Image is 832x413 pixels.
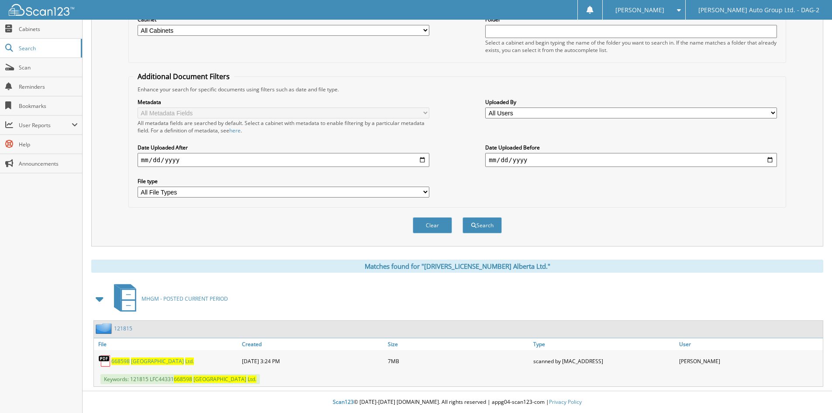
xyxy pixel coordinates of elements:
[133,72,234,81] legend: Additional Document Filters
[531,338,677,350] a: Type
[485,98,777,106] label: Uploaded By
[114,325,132,332] a: 121815
[83,392,832,413] div: © [DATE]-[DATE] [DOMAIN_NAME]. All rights reserved | appg04-scan123-com |
[788,371,832,413] iframe: Chat Widget
[19,25,78,33] span: Cabinets
[133,86,781,93] div: Enhance your search for specific documents using filters such as date and file type.
[485,144,777,151] label: Date Uploaded Before
[485,39,777,54] div: Select a cabinet and begin typing the name of the folder you want to search in. If the name match...
[98,354,111,368] img: PDF.png
[19,121,72,129] span: User Reports
[549,398,582,406] a: Privacy Policy
[413,217,452,233] button: Clear
[485,153,777,167] input: end
[531,352,677,370] div: scanned by [MAC_ADDRESS]
[248,375,256,383] span: Ltd.
[111,357,194,365] a: 668598 [GEOGRAPHIC_DATA] Ltd.
[111,357,130,365] span: 668598
[138,98,429,106] label: Metadata
[100,374,260,384] span: Keywords: 121815 LFC44331
[677,338,823,350] a: User
[138,177,429,185] label: File type
[138,144,429,151] label: Date Uploaded After
[174,375,192,383] span: 668598
[19,64,78,71] span: Scan
[240,338,386,350] a: Created
[109,281,228,316] a: MHGM - POSTED CURRENT PERIOD
[9,4,74,16] img: scan123-logo-white.svg
[333,398,354,406] span: Scan123
[142,295,228,302] span: MHGM - POSTED CURRENT PERIOD
[193,375,246,383] span: [GEOGRAPHIC_DATA]
[677,352,823,370] div: [PERSON_NAME]
[138,153,429,167] input: start
[19,160,78,167] span: Announcements
[463,217,502,233] button: Search
[386,338,532,350] a: Size
[94,338,240,350] a: File
[698,7,819,13] span: [PERSON_NAME] Auto Group Ltd. - DAG-2
[19,45,76,52] span: Search
[386,352,532,370] div: 7MB
[131,357,184,365] span: [GEOGRAPHIC_DATA]
[19,141,78,148] span: Help
[615,7,664,13] span: [PERSON_NAME]
[240,352,386,370] div: [DATE] 3:24 PM
[138,119,429,134] div: All metadata fields are searched by default. Select a cabinet with metadata to enable filtering b...
[229,127,241,134] a: here
[91,260,823,273] div: Matches found for "[DRIVERS_LICENSE_NUMBER] Alberta Ltd."
[19,102,78,110] span: Bookmarks
[19,83,78,90] span: Reminders
[96,323,114,334] img: folder2.png
[185,357,194,365] span: Ltd.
